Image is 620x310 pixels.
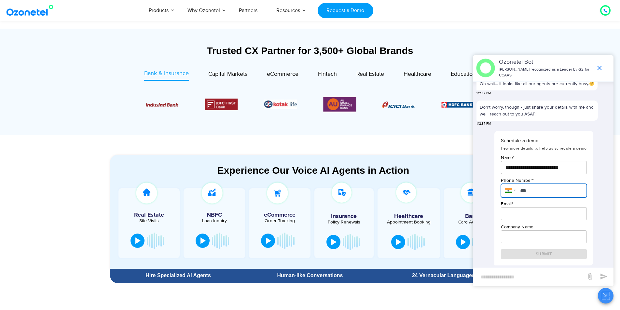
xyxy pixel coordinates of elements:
img: Picture13.png [323,96,356,113]
div: India: + 91 [501,184,518,197]
div: 5 / 6 [264,100,297,109]
img: header [476,59,495,77]
span: Education [451,71,476,78]
img: Picture9.png [442,102,475,107]
a: eCommerce [267,69,298,81]
img: Picture8.png [382,101,415,108]
div: Loan Inquiry [187,219,242,223]
span: 1:12:37 PM [476,91,491,96]
p: Ozonetel Bot [499,58,592,67]
p: Company Name [501,223,586,230]
p: Schedule a demo [501,137,586,145]
div: 4 / 6 [205,99,238,110]
div: 24 Vernacular Languages [380,273,507,278]
span: Few more details to help us schedule a demo [501,146,586,151]
a: Capital Markets [208,69,247,81]
img: Picture12.png [205,99,238,110]
div: Human-like Conversations [246,273,373,278]
span: 1:12:37 PM [476,121,491,126]
span: Real Estate [356,71,384,78]
div: 6 / 6 [323,96,356,113]
div: new-msg-input [476,271,583,283]
div: 3 / 6 [145,101,178,108]
h5: Real Estate [122,212,177,218]
h5: NBFC [187,212,242,218]
a: Fintech [318,69,337,81]
div: Trusted CX Partner for 3,500+ Global Brands [110,45,510,56]
img: Picture10.png [145,103,178,107]
a: Bank & Insurance [144,69,189,81]
p: Phone Number * [501,177,586,184]
div: 2 / 6 [442,101,475,108]
a: Request a Demo [318,3,373,18]
span: Bank & Insurance [144,70,189,77]
span: Capital Markets [208,71,247,78]
p: Oh wait... it looks like all our agents are currently busy. [480,80,594,87]
div: Site Visits [122,219,177,223]
h5: Banks [447,213,500,219]
a: Real Estate [356,69,384,81]
img: 😔 [589,81,594,86]
p: [PERSON_NAME] recognized as a Leader by G2 for CCAAS [499,67,592,78]
div: Experience Our Voice AI Agents in Action [117,165,510,176]
span: end chat or minimize [593,61,606,74]
span: eCommerce [267,71,298,78]
button: Close chat [598,288,613,303]
div: Policy Renewals [318,220,370,224]
span: Healthcare [404,71,431,78]
h5: Healthcare [382,213,435,219]
div: 1 / 6 [382,101,415,108]
h5: Insurance [318,213,370,219]
span: Fintech [318,71,337,78]
p: Don't worry, though - just share your details with me and we'll reach out to you ASAP! [480,104,595,117]
p: Email * [501,200,586,207]
a: Education [451,69,476,81]
a: Healthcare [404,69,431,81]
div: Card Activation [447,220,500,224]
p: Name * [501,154,586,161]
div: Image Carousel [146,96,475,113]
div: Appointment Booking [382,220,435,224]
img: Picture26.jpg [264,100,297,109]
div: Order Tracking [252,219,307,223]
h5: eCommerce [252,212,307,218]
div: Hire Specialized AI Agents [113,273,243,278]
